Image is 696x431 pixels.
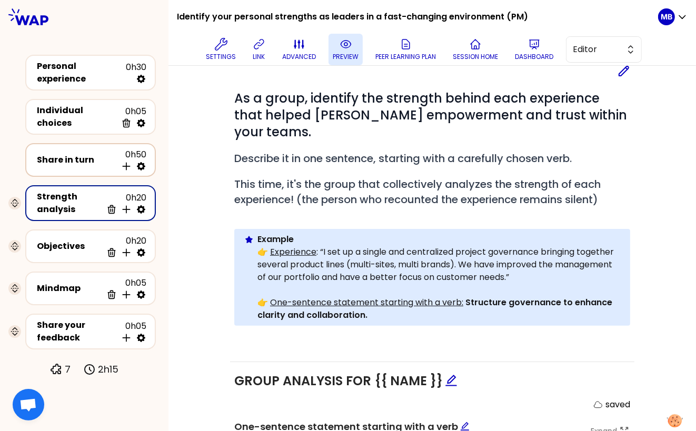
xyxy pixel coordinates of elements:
strong: 👉 [257,296,268,308]
p: link [253,53,265,61]
p: 7 [65,362,71,377]
button: Settings [202,34,240,65]
strong: Example [257,233,294,245]
button: Dashboard [511,34,558,65]
strong: 👉 [257,246,268,258]
div: Share your feedback [37,319,117,344]
div: Share in turn [37,154,117,166]
div: 0h20 [102,235,146,258]
button: Peer learning plan [371,34,440,65]
span: Describe it in one sentence, starting with a carefully chosen verb. [234,151,572,166]
span: Group analysis for {{ name }} [234,372,458,389]
div: Ouvrir le chat [13,389,44,420]
p: saved [605,398,630,411]
div: Personal experience [37,60,126,85]
p: Peer learning plan [375,53,436,61]
div: Strength analysis [37,191,102,216]
div: 0h20 [102,192,146,215]
div: 0h30 [126,61,146,84]
span: edit [445,374,458,387]
strong: Structure governance to enhance clarity and collaboration. [257,296,614,321]
span: As a group, identify the strength behind each experience that helped [PERSON_NAME] empowerment an... [234,89,630,141]
div: 0h50 [117,148,146,172]
div: 0h05 [117,320,146,343]
button: preview [329,34,363,65]
p: Settings [206,53,236,61]
p: : “I set up a single and centralized project governance bringing together several product lines (... [257,246,622,284]
p: 2h15 [98,362,118,377]
p: advanced [282,53,316,61]
u: Experience [270,246,316,258]
span: This time, it's the group that collectively analyzes the strength of each experience! (the person... [234,177,603,207]
p: MB [661,12,672,22]
div: Individual choices [37,104,117,129]
p: Dashboard [515,53,553,61]
button: Editor [566,36,642,63]
div: Objectives [37,240,102,253]
button: link [248,34,270,65]
u: One-sentence statement starting with a verb: [270,296,463,308]
button: advanced [278,34,320,65]
span: edit [460,422,470,431]
div: Edit [445,373,458,389]
div: 0h05 [102,277,146,300]
p: preview [333,53,359,61]
span: Editor [573,43,620,56]
button: MB [658,8,688,25]
button: Session home [449,34,502,65]
div: Mindmap [37,282,102,295]
p: Session home [453,53,498,61]
div: 0h05 [117,105,146,128]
